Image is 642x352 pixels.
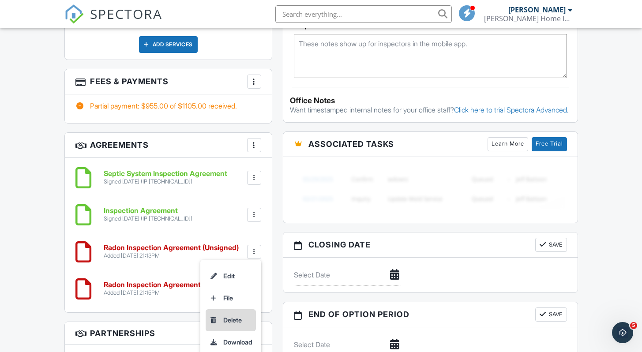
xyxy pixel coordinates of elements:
[206,287,256,309] a: File
[308,138,394,150] span: Associated Tasks
[508,5,566,14] div: [PERSON_NAME]
[612,322,633,343] iframe: Intercom live chat
[290,105,571,115] p: Want timestamped internal notes for your office staff?
[64,4,84,24] img: The Best Home Inspection Software - Spectora
[75,101,261,111] div: Partial payment: $955.00 of $1105.00 received.
[454,105,569,114] a: Click here to trial Spectora Advanced.
[532,137,567,151] a: Free Trial
[104,207,192,222] a: Inspection Agreement Signed [DATE] (IP [TECHNICAL_ID])
[139,36,198,53] div: Add Services
[65,133,272,158] h3: Agreements
[104,170,227,178] h6: Septic System Inspection Agreement
[104,178,227,185] div: Signed [DATE] (IP [TECHNICAL_ID])
[104,244,239,259] a: Radon Inspection Agreement (Unsigned) Added [DATE] 21:13PM
[206,309,256,331] a: Delete
[104,281,239,296] a: Radon Inspection Agreement (Unsigned) Added [DATE] 21:15PM
[275,5,452,23] input: Search everything...
[65,69,272,94] h3: Fees & Payments
[65,322,272,345] h3: Partnerships
[294,264,402,286] input: Select Date
[104,281,239,289] h6: Radon Inspection Agreement (Unsigned)
[484,14,572,23] div: DeLeon Home Inspections
[535,238,567,252] button: Save
[64,12,162,30] a: SPECTORA
[488,137,528,151] a: Learn More
[206,265,256,287] a: Edit
[535,307,567,322] button: Save
[630,322,637,329] span: 5
[104,170,227,185] a: Septic System Inspection Agreement Signed [DATE] (IP [TECHNICAL_ID])
[104,289,239,296] div: Added [DATE] 21:15PM
[290,96,571,105] div: Office Notes
[294,164,567,214] img: blurred-tasks-251b60f19c3f713f9215ee2a18cbf2105fc2d72fcd585247cf5e9ec0c957c1dd.png
[308,239,371,251] span: Closing date
[104,244,239,252] h6: Radon Inspection Agreement (Unsigned)
[104,252,239,259] div: Added [DATE] 21:13PM
[308,308,409,320] span: End of Option Period
[104,207,192,215] h6: Inspection Agreement
[90,4,162,23] span: SPECTORA
[104,215,192,222] div: Signed [DATE] (IP [TECHNICAL_ID])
